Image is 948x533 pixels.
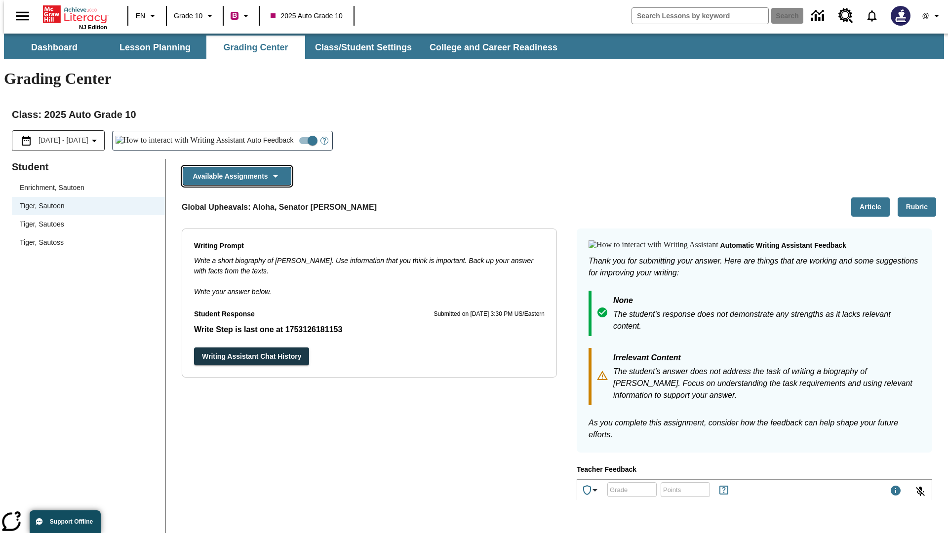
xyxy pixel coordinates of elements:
img: Avatar [891,6,910,26]
div: Enrichment, Sautoen [12,179,165,197]
span: B [232,9,237,22]
p: Student Response [194,309,255,320]
button: Select a new avatar [885,3,916,29]
span: 2025 Auto Grade 10 [271,11,342,21]
span: [DATE] - [DATE] [39,135,88,146]
p: Write Step is last one at 1753126181153 [194,324,545,336]
a: Home [43,4,107,24]
div: Maximum 1000 characters Press Escape to exit toolbar and use left and right arrow keys to access ... [890,485,902,498]
div: SubNavbar [4,34,944,59]
p: None [613,295,920,308]
span: Tiger, Sautoss [20,237,157,248]
div: SubNavbar [4,36,566,59]
p: Student [12,159,165,175]
p: Write a short biography of [PERSON_NAME]. Use information that you think is important. Back up yo... [194,256,545,276]
span: EN [136,11,145,21]
button: Writing Assistant Chat History [194,347,309,366]
span: Auto Feedback [247,135,293,146]
span: Tiger, Sautoes [20,219,157,229]
button: Boost Class color is violet red. Change class color [227,7,256,25]
button: Profile/Settings [916,7,948,25]
button: Language: EN, Select a language [131,7,163,25]
button: Dashboard [5,36,104,59]
button: Achievements [577,480,605,500]
button: Open Help for Writing Assistant [316,131,332,150]
div: Grade: Letters, numbers, %, + and - are allowed. [607,482,657,497]
button: Available Assignments [183,167,291,186]
p: The student's response does not demonstrate any strengths as it lacks relevant content. [613,308,920,332]
button: Class/Student Settings [307,36,420,59]
span: Grade 10 [174,11,202,21]
p: Irrelevant Content [613,352,920,366]
a: Data Center [805,2,832,30]
p: Writing Prompt [194,241,545,252]
input: Points: Must be equal to or less than 25. [661,476,710,502]
p: Write your answer below. [194,276,545,297]
span: NJ Edition [79,24,107,30]
div: Points: Must be equal to or less than 25. [661,482,710,497]
button: Support Offline [30,510,101,533]
p: As you complete this assignment, consider how the feedback can help shape your future efforts. [589,417,920,441]
a: Resource Center, Will open in new tab [832,2,859,29]
span: Support Offline [50,518,93,525]
button: Open side menu [8,1,37,31]
img: How to interact with Writing Assistant [116,136,245,146]
p: Student Response [194,324,545,336]
svg: Collapse Date Range Filter [88,135,100,147]
input: search field [632,8,768,24]
span: Enrichment, Sautoen [20,183,157,193]
button: Rubric, Will open in new tab [898,197,936,217]
p: Global Upheavals: Aloha, Senator [PERSON_NAME] [182,201,377,213]
div: Home [43,3,107,30]
p: Automatic writing assistant feedback [720,240,846,251]
h1: Grading Center [4,70,944,88]
a: Notifications [859,3,885,29]
button: Lesson Planning [106,36,204,59]
p: Teacher Feedback [577,464,932,475]
span: @ [922,11,929,21]
button: Article, Will open in new tab [851,197,890,217]
button: Select the date range menu item [16,135,100,147]
button: Grade: Grade 10, Select a grade [170,7,220,25]
input: Grade: Letters, numbers, %, + and - are allowed. [607,476,657,502]
div: Tiger, Sautoss [12,233,165,252]
span: Tiger, Sautoen [20,201,157,211]
img: How to interact with Writing Assistant [589,240,718,250]
div: Tiger, Sautoen [12,197,165,215]
p: The student's answer does not address the task of writing a biography of [PERSON_NAME]. Focus on ... [613,366,920,401]
h2: Class : 2025 Auto Grade 10 [12,107,936,122]
button: Rules for Earning Points and Achievements, Will open in new tab [714,480,734,500]
button: Grading Center [206,36,305,59]
body: Type your response here. [4,8,144,17]
p: Thank you for submitting your answer. Here are things that are working and some suggestions for i... [589,255,920,279]
button: College and Career Readiness [422,36,565,59]
button: Click to activate and allow voice recognition [908,480,932,503]
p: Submitted on [DATE] 3:30 PM US/Eastern [434,309,545,319]
div: Tiger, Sautoes [12,215,165,233]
